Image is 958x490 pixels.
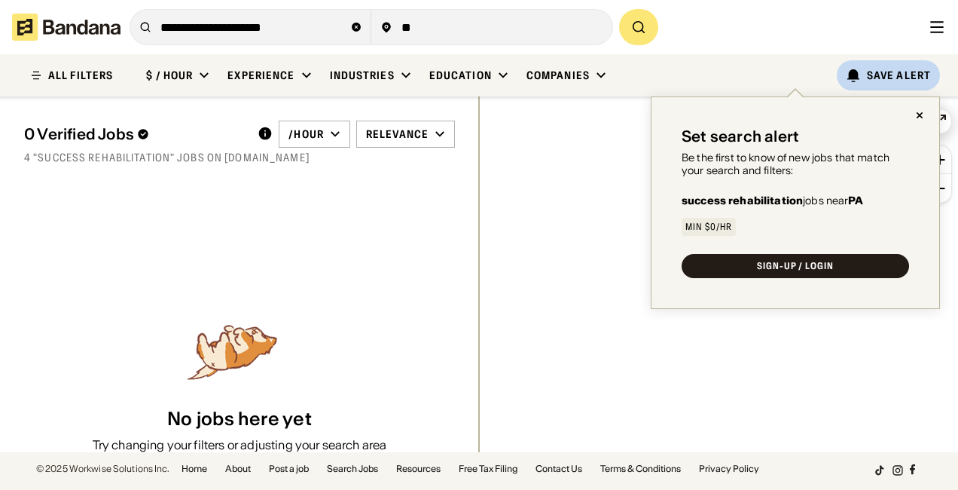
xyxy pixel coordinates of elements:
div: /hour [288,127,324,141]
a: Search Jobs [327,464,378,473]
div: Set search alert [682,127,799,145]
img: Bandana logotype [12,14,121,41]
div: Education [429,69,492,82]
div: © 2025 Workwise Solutions Inc. [36,464,169,473]
div: grid [24,173,455,454]
a: Terms & Conditions [600,464,681,473]
div: SIGN-UP / LOGIN [757,262,834,271]
a: Free Tax Filing [459,464,517,473]
div: Industries [330,69,395,82]
b: success rehabilitation [682,194,803,207]
div: Min $0/hr [685,222,732,231]
a: Post a job [269,464,309,473]
div: Be the first to know of new jobs that match your search and filters: [682,152,909,177]
div: Companies [526,69,590,82]
a: Home [182,464,207,473]
div: Experience [227,69,294,82]
div: ALL FILTERS [48,70,113,81]
div: Save Alert [867,69,931,82]
div: jobs near [682,195,864,206]
div: $ / hour [146,69,193,82]
a: About [225,464,251,473]
a: Resources [396,464,441,473]
div: Relevance [366,127,429,141]
b: PA [848,194,863,207]
div: 4 "Success Rehabilitation" jobs on [DOMAIN_NAME] [24,151,455,164]
a: Contact Us [535,464,582,473]
div: 0 Verified Jobs [24,125,246,143]
a: Privacy Policy [699,464,759,473]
